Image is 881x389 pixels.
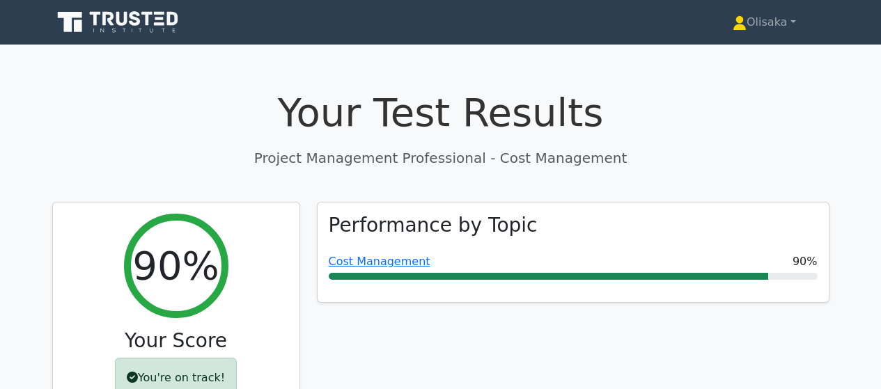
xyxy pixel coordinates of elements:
[52,148,829,168] p: Project Management Professional - Cost Management
[793,253,818,270] span: 90%
[329,214,538,237] h3: Performance by Topic
[64,329,288,353] h3: Your Score
[132,242,219,289] h2: 90%
[699,8,829,36] a: Olisaka
[52,89,829,136] h1: Your Test Results
[329,255,430,268] a: Cost Management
